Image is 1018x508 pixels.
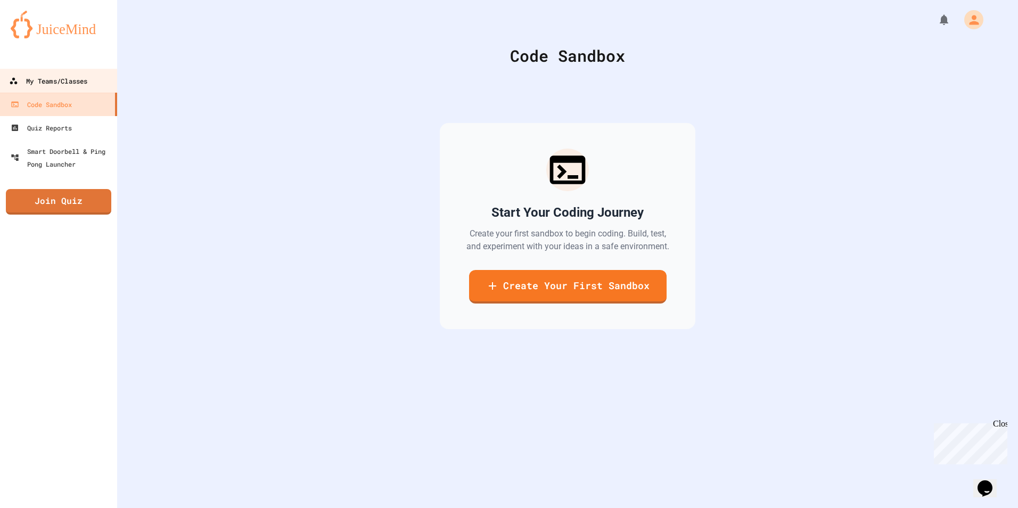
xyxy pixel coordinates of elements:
[9,75,87,88] div: My Teams/Classes
[6,189,111,215] a: Join Quiz
[930,419,1007,464] iframe: chat widget
[4,4,73,68] div: Chat with us now!Close
[491,204,644,221] h2: Start Your Coding Journey
[11,121,72,134] div: Quiz Reports
[11,145,113,170] div: Smart Doorbell & Ping Pong Launcher
[144,44,991,68] div: Code Sandbox
[465,227,670,253] p: Create your first sandbox to begin coding. Build, test, and experiment with your ideas in a safe ...
[11,11,106,38] img: logo-orange.svg
[469,270,667,304] a: Create Your First Sandbox
[953,7,986,32] div: My Account
[973,465,1007,497] iframe: chat widget
[11,98,72,111] div: Code Sandbox
[918,11,953,29] div: My Notifications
